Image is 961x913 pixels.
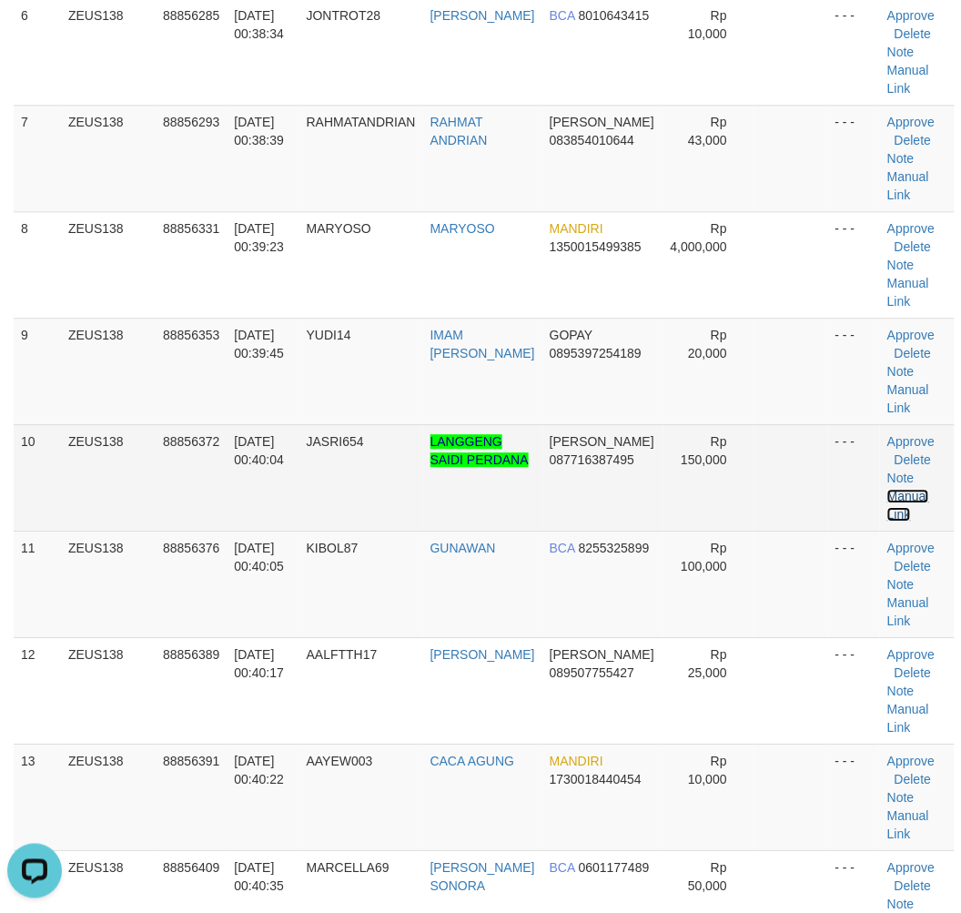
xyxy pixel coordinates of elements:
a: Approve [887,860,935,875]
td: - - - [828,531,880,637]
a: Manual Link [887,702,929,735]
a: Delete [895,559,931,573]
span: BCA [550,541,575,555]
span: [DATE] 00:40:04 [234,434,284,467]
a: Note [887,151,915,166]
a: CACA AGUNG [430,754,515,768]
span: 88856285 [163,8,219,23]
a: Manual Link [887,63,929,96]
a: Approve [887,328,935,342]
td: 8 [14,211,61,318]
span: YUDI14 [307,328,351,342]
a: Note [887,897,915,911]
span: 88856331 [163,221,219,236]
td: - - - [828,424,880,531]
span: Rp 10,000 [688,8,727,41]
a: Note [887,684,915,698]
td: 11 [14,531,61,637]
span: Copy 1730018440454 to clipboard [550,772,642,786]
span: JASRI654 [307,434,364,449]
a: Manual Link [887,169,929,202]
a: [PERSON_NAME] [430,8,535,23]
td: - - - [828,318,880,424]
a: Approve [887,8,935,23]
span: 88856293 [163,115,219,129]
a: Approve [887,115,935,129]
span: Rp 20,000 [688,328,727,360]
td: - - - [828,637,880,744]
span: [DATE] 00:40:22 [234,754,284,786]
span: MARCELLA69 [307,860,389,875]
span: Rp 25,000 [688,647,727,680]
span: 88856376 [163,541,219,555]
a: Delete [895,239,931,254]
a: Note [887,471,915,485]
span: KIBOL87 [307,541,359,555]
button: Open LiveChat chat widget [7,7,62,62]
a: Delete [895,346,931,360]
span: 88856353 [163,328,219,342]
a: Approve [887,541,935,555]
td: - - - [828,105,880,211]
td: - - - [828,211,880,318]
a: IMAM [PERSON_NAME] [430,328,535,360]
a: Approve [887,221,935,236]
span: Copy 0895397254189 to clipboard [550,346,642,360]
span: Rp 50,000 [688,860,727,893]
span: MANDIRI [550,221,603,236]
span: 88856391 [163,754,219,768]
span: Copy 087716387495 to clipboard [550,452,634,467]
a: Manual Link [887,382,929,415]
a: Delete [895,878,931,893]
span: BCA [550,860,575,875]
a: LANGGENG SAIDI PERDANA [430,434,529,467]
span: Copy 8010643415 to clipboard [579,8,650,23]
span: Rp 43,000 [688,115,727,147]
span: RAHMATANDRIAN [307,115,416,129]
a: Manual Link [887,489,929,522]
span: MANDIRI [550,754,603,768]
span: Copy 089507755427 to clipboard [550,665,634,680]
span: Rp 10,000 [688,754,727,786]
a: Delete [895,133,931,147]
a: Note [887,45,915,59]
span: 88856389 [163,647,219,662]
a: MARYOSO [430,221,495,236]
span: GOPAY [550,328,592,342]
td: - - - [828,744,880,850]
span: Rp 150,000 [681,434,727,467]
a: Manual Link [887,808,929,841]
a: Approve [887,754,935,768]
td: 7 [14,105,61,211]
td: 12 [14,637,61,744]
span: [DATE] 00:40:17 [234,647,284,680]
span: [DATE] 00:38:34 [234,8,284,41]
a: Delete [895,772,931,786]
span: 88856409 [163,860,219,875]
span: 88856372 [163,434,219,449]
td: ZEUS138 [61,105,156,211]
span: JONTROT28 [307,8,381,23]
a: Manual Link [887,276,929,309]
span: [PERSON_NAME] [550,434,654,449]
span: AAYEW003 [307,754,373,768]
td: ZEUS138 [61,318,156,424]
span: Copy 0601177489 to clipboard [579,860,650,875]
span: [PERSON_NAME] [550,647,654,662]
span: AALFTTH17 [307,647,378,662]
td: 9 [14,318,61,424]
td: ZEUS138 [61,531,156,637]
a: Delete [895,452,931,467]
a: [PERSON_NAME] [430,647,535,662]
a: Note [887,364,915,379]
a: Note [887,790,915,805]
a: GUNAWAN [430,541,496,555]
span: MARYOSO [307,221,371,236]
a: Delete [895,26,931,41]
td: ZEUS138 [61,424,156,531]
td: 10 [14,424,61,531]
span: [PERSON_NAME] [550,115,654,129]
span: [DATE] 00:38:39 [234,115,284,147]
a: Note [887,577,915,592]
span: [DATE] 00:40:05 [234,541,284,573]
